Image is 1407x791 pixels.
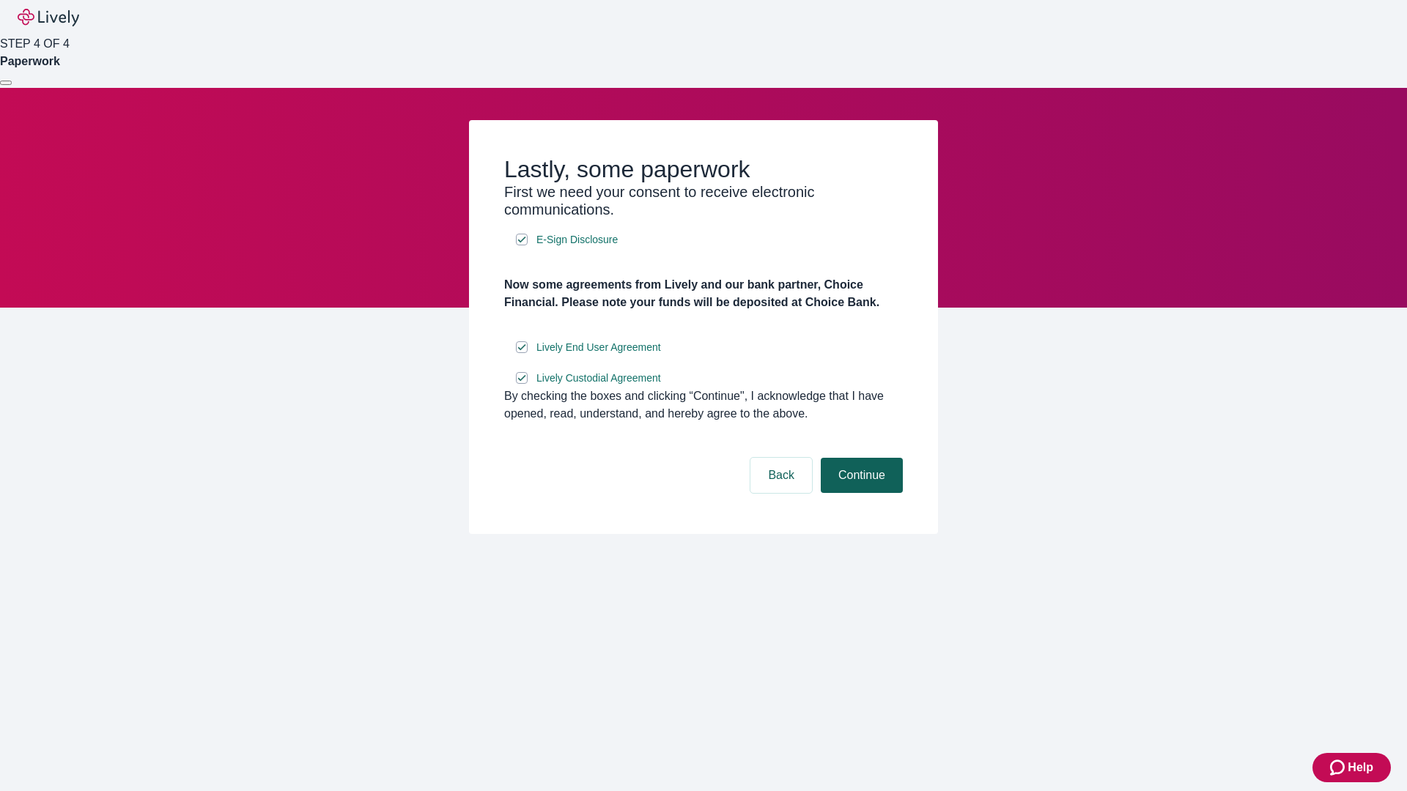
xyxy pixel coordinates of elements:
span: Help [1348,759,1373,776]
button: Zendesk support iconHelp [1312,753,1391,782]
span: E-Sign Disclosure [536,232,618,248]
div: By checking the boxes and clicking “Continue", I acknowledge that I have opened, read, understand... [504,387,903,423]
button: Back [750,458,812,493]
a: e-sign disclosure document [533,369,664,387]
h2: Lastly, some paperwork [504,155,903,183]
img: Lively [18,9,79,26]
h3: First we need your consent to receive electronic communications. [504,183,903,218]
span: Lively Custodial Agreement [536,371,661,386]
svg: Zendesk support icon [1330,759,1348,776]
button: Continue [821,458,903,493]
span: Lively End User Agreement [536,340,661,355]
h4: Now some agreements from Lively and our bank partner, Choice Financial. Please note your funds wi... [504,276,903,311]
a: e-sign disclosure document [533,338,664,357]
a: e-sign disclosure document [533,231,621,249]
